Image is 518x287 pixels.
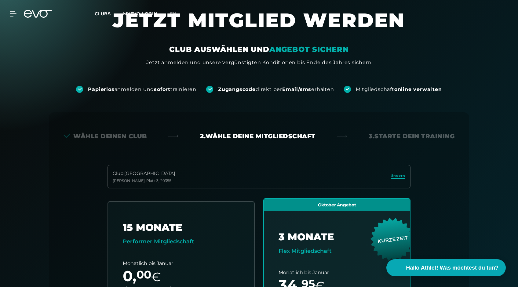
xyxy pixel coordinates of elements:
span: ändern [391,173,405,178]
div: [PERSON_NAME]-Platz 3 , 20355 [113,178,175,183]
div: Jetzt anmelden und unsere vergünstigten Konditionen bis Ende des Jahres sichern [146,59,371,66]
a: Clubs [95,11,123,16]
span: en [170,11,177,16]
a: ändern [391,173,405,180]
strong: online verwalten [394,86,442,92]
a: en [170,10,184,17]
span: Hallo Athlet! Was möchtest du tun? [406,264,498,272]
div: Club : [GEOGRAPHIC_DATA] [113,170,175,177]
em: ANGEBOT SICHERN [269,45,349,54]
span: Clubs [95,11,111,16]
strong: Email/sms [282,86,311,92]
strong: Zugangscode [218,86,256,92]
div: CLUB AUSWÄHLEN UND [169,45,348,54]
strong: Papierlos [88,86,114,92]
div: 2. Wähle deine Mitgliedschaft [200,132,316,140]
div: 3. Starte dein Training [369,132,454,140]
button: Hallo Athlet! Was möchtest du tun? [386,259,506,276]
a: MYEVO LOGIN [123,11,158,16]
strong: sofort [154,86,170,92]
div: Mitgliedschaft [356,86,442,93]
div: Wähle deinen Club [64,132,147,140]
div: direkt per erhalten [218,86,334,93]
div: anmelden und trainieren [88,86,196,93]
